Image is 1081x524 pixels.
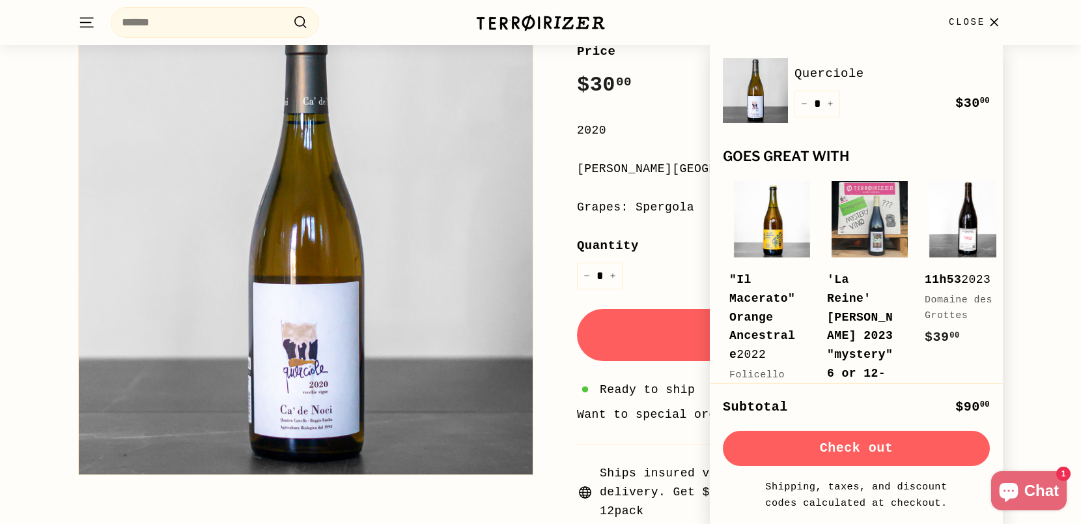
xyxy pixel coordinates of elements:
small: Shipping, taxes, and discount codes calculated at checkout. [762,479,951,511]
button: Increase item quantity by one [603,263,623,289]
label: Quantity [577,236,1003,255]
div: Folicello [729,368,801,383]
sup: 00 [949,331,959,340]
button: Increase item quantity by one [821,91,840,117]
div: Domaine des Grottes [925,293,996,324]
sup: 00 [980,96,990,106]
b: 'La Reine' [PERSON_NAME] 2023 "mystery" 6 or 12-pack - You choose! (see description for details) [827,273,893,512]
button: Add to cart [577,309,1003,361]
button: Check out [723,431,990,466]
li: Want to special order this item? [577,405,1003,424]
b: 11h53 [925,273,961,286]
sup: 00 [980,400,990,409]
span: $30 [955,96,990,111]
button: Reduce item quantity by one [794,91,814,117]
inbox-online-store-chat: Shopify online store chat [987,471,1071,514]
sup: 00 [616,75,632,89]
div: [PERSON_NAME][GEOGRAPHIC_DATA], [GEOGRAPHIC_DATA] [577,160,1003,179]
img: Querciole [723,58,788,123]
div: Subtotal [723,397,788,418]
div: Goes great with [723,149,990,164]
span: Ready to ship [600,381,695,400]
span: $39 [925,330,960,345]
a: 11h532023Domaine des Grottes [925,177,1009,361]
div: 2023 [925,270,996,289]
input: quantity [577,263,623,289]
b: "Il Macerato" Orange Ancestrale [729,273,795,361]
button: Close [941,3,1011,42]
a: Querciole [794,64,990,83]
button: Reduce item quantity by one [577,263,597,289]
span: Ships insured via UPS, available for local pickup or delivery. Get $30 off shipping on 12-packs -... [600,464,1003,520]
div: 2022 [729,270,801,364]
span: $30 [577,73,632,97]
div: Grapes: Spergola [577,198,1003,217]
div: $90 [955,397,990,418]
span: Close [949,15,985,29]
a: "Il Macerato" Orange Ancestrale2022Folicello [729,177,814,420]
div: 2020 [577,121,1003,140]
label: Price [577,42,1003,61]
